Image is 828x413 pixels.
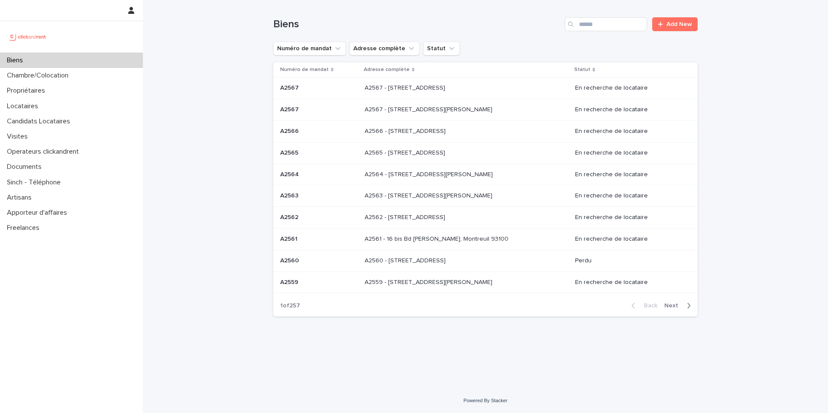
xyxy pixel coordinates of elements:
p: A2567 - [STREET_ADDRESS] [365,83,447,92]
p: Artisans [3,194,39,202]
p: Sinch - Téléphone [3,178,68,187]
p: Numéro de mandat [280,65,329,74]
button: Next [661,302,698,310]
h1: Biens [273,18,561,31]
input: Search [565,17,647,31]
span: Add New [666,21,692,27]
p: A2560 - [STREET_ADDRESS] [365,255,447,265]
button: Back [624,302,661,310]
tr: A2564A2564 A2564 - [STREET_ADDRESS][PERSON_NAME]A2564 - [STREET_ADDRESS][PERSON_NAME] En recherch... [273,164,698,185]
p: A2567 - [STREET_ADDRESS][PERSON_NAME] [365,104,494,113]
p: A2559 - [STREET_ADDRESS][PERSON_NAME] [365,277,494,286]
p: Adresse complète [364,65,410,74]
p: A2564 - [STREET_ADDRESS][PERSON_NAME] [365,169,495,178]
tr: A2567A2567 A2567 - [STREET_ADDRESS]A2567 - [STREET_ADDRESS] En recherche de locataire [273,77,698,99]
p: Freelances [3,224,46,232]
p: A2562 [280,212,300,221]
p: Perdu [575,257,684,265]
p: En recherche de locataire [575,128,684,135]
p: En recherche de locataire [575,236,684,243]
p: Documents [3,163,49,171]
button: Numéro de mandat [273,42,346,55]
tr: A2563A2563 A2563 - [STREET_ADDRESS][PERSON_NAME]A2563 - [STREET_ADDRESS][PERSON_NAME] En recherch... [273,185,698,207]
tr: A2561A2561 A2561 - 16 bis Bd [PERSON_NAME], Montreuil 93100A2561 - 16 bis Bd [PERSON_NAME], Montr... [273,228,698,250]
p: A2566 [280,126,301,135]
p: A2564 [280,169,301,178]
p: En recherche de locataire [575,84,684,92]
tr: A2565A2565 A2565 - [STREET_ADDRESS]A2565 - [STREET_ADDRESS] En recherche de locataire [273,142,698,164]
button: Adresse complète [349,42,420,55]
p: Propriétaires [3,87,52,95]
a: Add New [652,17,698,31]
p: A2561 [280,234,299,243]
p: A2560 [280,255,301,265]
span: Next [664,303,683,309]
tr: A2559A2559 A2559 - [STREET_ADDRESS][PERSON_NAME]A2559 - [STREET_ADDRESS][PERSON_NAME] En recherch... [273,271,698,293]
p: En recherche de locataire [575,106,684,113]
tr: A2567A2567 A2567 - [STREET_ADDRESS][PERSON_NAME]A2567 - [STREET_ADDRESS][PERSON_NAME] En recherch... [273,99,698,121]
p: En recherche de locataire [575,192,684,200]
p: A2563 - 781 Avenue de Monsieur Teste, Montpellier 34070 [365,190,494,200]
p: Statut [574,65,590,74]
tr: A2562A2562 A2562 - [STREET_ADDRESS]A2562 - [STREET_ADDRESS] En recherche de locataire [273,207,698,229]
p: En recherche de locataire [575,279,684,286]
p: Visites [3,132,35,141]
p: A2567 [280,83,301,92]
tr: A2566A2566 A2566 - [STREET_ADDRESS]A2566 - [STREET_ADDRESS] En recherche de locataire [273,120,698,142]
p: Chambre/Colocation [3,71,75,80]
p: Biens [3,56,30,65]
p: Apporteur d'affaires [3,209,74,217]
p: A2567 [280,104,301,113]
p: Operateurs clickandrent [3,148,86,156]
p: A2561 - 16 bis Bd [PERSON_NAME], Montreuil 93100 [365,234,510,243]
p: A2566 - [STREET_ADDRESS] [365,126,447,135]
p: En recherche de locataire [575,171,684,178]
p: En recherche de locataire [575,149,684,157]
p: A2562 - [STREET_ADDRESS] [365,212,447,221]
p: Candidats Locataires [3,117,77,126]
img: UCB0brd3T0yccxBKYDjQ [7,28,49,45]
p: A2565 [280,148,300,157]
p: Locataires [3,102,45,110]
p: A2565 - [STREET_ADDRESS] [365,148,447,157]
p: A2563 [280,190,300,200]
tr: A2560A2560 A2560 - [STREET_ADDRESS]A2560 - [STREET_ADDRESS] Perdu [273,250,698,271]
a: Powered By Stacker [463,398,507,403]
span: Back [639,303,657,309]
p: A2559 [280,277,300,286]
p: En recherche de locataire [575,214,684,221]
p: 1 of 257 [273,295,307,316]
button: Statut [423,42,460,55]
